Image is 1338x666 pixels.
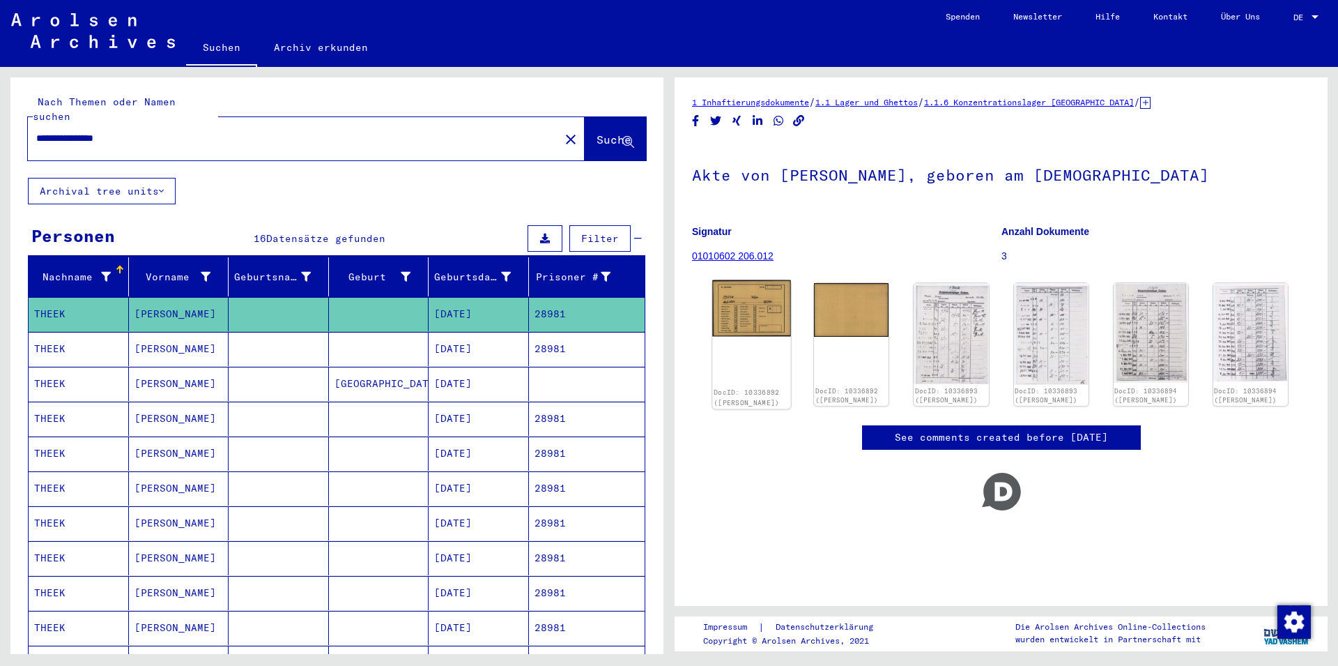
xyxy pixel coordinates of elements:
[1015,387,1077,404] a: DocID: 10336893 ([PERSON_NAME])
[257,31,385,64] a: Archiv erkunden
[129,297,229,331] mat-cell: [PERSON_NAME]
[11,13,175,48] img: Arolsen_neg.svg
[529,576,645,610] mat-cell: 28981
[569,225,631,252] button: Filter
[1213,283,1288,381] img: 002.jpg
[915,387,978,404] a: DocID: 10336893 ([PERSON_NAME])
[1014,283,1089,385] img: 002.jpg
[129,471,229,506] mat-cell: [PERSON_NAME]
[809,96,815,108] span: /
[429,506,529,540] mat-cell: [DATE]
[692,97,809,107] a: 1 Inhaftierungsdokumente
[434,270,511,285] div: Geburtsdatum
[529,332,645,366] mat-cell: 28981
[529,402,645,436] mat-cell: 28981
[129,402,229,436] mat-cell: [PERSON_NAME]
[918,96,924,108] span: /
[895,430,1108,445] a: See comments created before [DATE]
[129,437,229,471] mat-cell: [PERSON_NAME]
[129,506,229,540] mat-cell: [PERSON_NAME]
[429,332,529,366] mat-cell: [DATE]
[134,266,229,288] div: Vorname
[429,611,529,645] mat-cell: [DATE]
[692,226,732,237] b: Signatur
[1114,283,1188,382] img: 001.jpg
[703,635,890,647] p: Copyright © Arolsen Archives, 2021
[434,266,528,288] div: Geburtsdatum
[129,332,229,366] mat-cell: [PERSON_NAME]
[334,266,429,288] div: Geburt‏
[792,112,806,130] button: Copy link
[529,257,645,296] mat-header-cell: Prisoner #
[329,367,429,401] mat-cell: [GEOGRAPHIC_DATA]
[129,367,229,401] mat-cell: [PERSON_NAME]
[1261,616,1313,651] img: yv_logo.png
[703,620,758,635] a: Impressum
[29,506,129,540] mat-cell: THEEK
[29,297,129,331] mat-cell: THEEK
[129,257,229,296] mat-header-cell: Vorname
[29,541,129,575] mat-cell: THEEK
[529,297,645,331] mat-cell: 28981
[29,471,129,506] mat-cell: THEEK
[229,257,329,296] mat-header-cell: Geburtsname
[1214,387,1277,404] a: DocID: 10336894 ([PERSON_NAME])
[1001,249,1310,264] p: 3
[1015,633,1206,646] p: wurden entwickelt in Partnerschaft mit
[1293,13,1309,22] span: DE
[1134,96,1140,108] span: /
[29,402,129,436] mat-cell: THEEK
[134,270,211,285] div: Vorname
[329,257,429,296] mat-header-cell: Geburt‏
[535,266,629,288] div: Prisoner #
[692,250,774,262] a: 01010602 206.012
[709,112,723,130] button: Share on Twitter
[764,620,890,635] a: Datenschutzerklärung
[429,437,529,471] mat-cell: [DATE]
[1015,621,1206,633] p: Die Arolsen Archives Online-Collections
[581,232,619,245] span: Filter
[712,280,791,336] img: 001.jpg
[29,611,129,645] mat-cell: THEEK
[751,112,765,130] button: Share on LinkedIn
[31,223,115,248] div: Personen
[557,125,585,153] button: Clear
[529,471,645,506] mat-cell: 28981
[924,97,1134,107] a: 1.1.6 Konzentrationslager [GEOGRAPHIC_DATA]
[689,112,703,130] button: Share on Facebook
[29,437,129,471] mat-cell: THEEK
[29,367,129,401] mat-cell: THEEK
[429,471,529,506] mat-cell: [DATE]
[585,117,646,160] button: Suche
[535,270,611,285] div: Prisoner #
[730,112,744,130] button: Share on Xing
[814,283,889,337] img: 002.jpg
[334,270,411,285] div: Geburt‏
[129,541,229,575] mat-cell: [PERSON_NAME]
[529,611,645,645] mat-cell: 28981
[529,506,645,540] mat-cell: 28981
[186,31,257,67] a: Suchen
[29,576,129,610] mat-cell: THEEK
[692,143,1310,204] h1: Akte von [PERSON_NAME], geboren am [DEMOGRAPHIC_DATA]
[429,367,529,401] mat-cell: [DATE]
[597,133,631,146] span: Suche
[529,437,645,471] mat-cell: 28981
[914,283,988,384] img: 001.jpg
[129,611,229,645] mat-cell: [PERSON_NAME]
[28,178,176,204] button: Archival tree units
[771,112,786,130] button: Share on WhatsApp
[29,257,129,296] mat-header-cell: Nachname
[234,270,311,285] div: Geburtsname
[429,257,529,296] mat-header-cell: Geburtsdatum
[34,270,111,285] div: Nachname
[1277,605,1311,639] img: Zustimmung ändern
[234,266,328,288] div: Geburtsname
[34,266,128,288] div: Nachname
[266,232,385,245] span: Datensätze gefunden
[529,541,645,575] mat-cell: 28981
[703,620,890,635] div: |
[429,297,529,331] mat-cell: [DATE]
[254,232,266,245] span: 16
[1001,226,1089,237] b: Anzahl Dokumente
